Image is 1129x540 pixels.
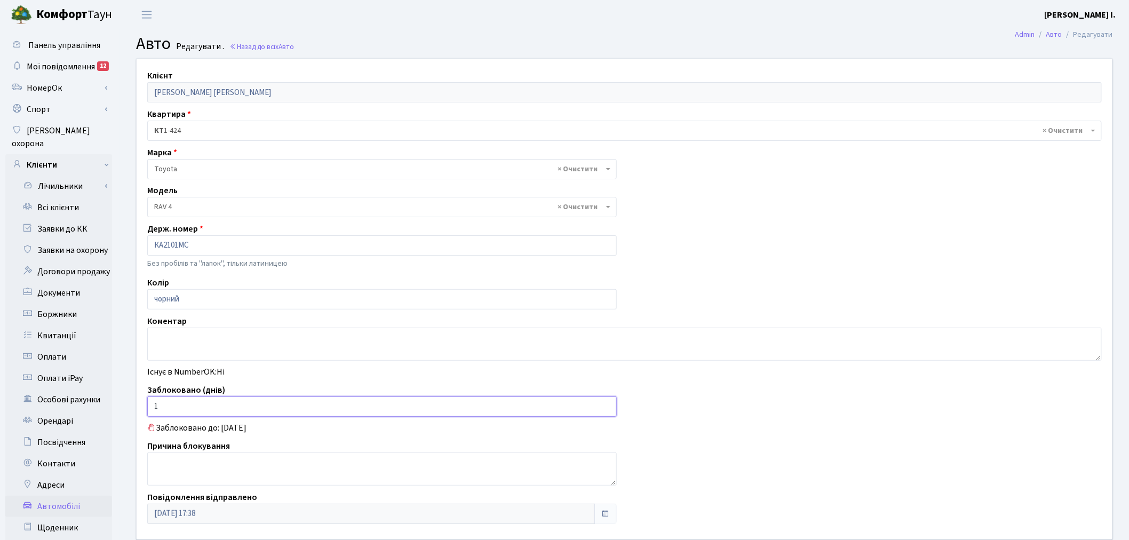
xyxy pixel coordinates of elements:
img: logo.png [11,4,32,26]
div: 12 [97,61,109,71]
label: Модель [147,184,178,197]
a: [PERSON_NAME] І. [1045,9,1116,21]
span: Видалити всі елементи [1043,125,1083,136]
label: Причина блокування [147,440,230,452]
a: Панель управління [5,35,112,56]
small: Редагувати . [174,42,224,52]
a: Оплати [5,346,112,368]
span: <b>КТ</b>&nbsp;&nbsp;&nbsp;&nbsp;1-424 [154,125,1088,136]
span: Видалити всі елементи [558,164,598,174]
a: Заявки на охорону [5,240,112,261]
label: Марка [147,146,177,159]
span: RAV 4 [147,197,617,217]
a: Заявки до КК [5,218,112,240]
nav: breadcrumb [999,23,1129,46]
a: Адреси [5,474,112,496]
a: Особові рахунки [5,389,112,410]
label: Держ. номер [147,223,203,235]
a: Оплати iPay [5,368,112,389]
b: КТ [154,125,164,136]
div: Існує в NumberOK: [139,366,1110,378]
span: <b>КТ</b>&nbsp;&nbsp;&nbsp;&nbsp;1-424 [147,121,1102,141]
a: Мої повідомлення12 [5,56,112,77]
span: Таун [36,6,112,24]
a: Боржники [5,304,112,325]
span: Авто [279,42,294,52]
a: Контакти [5,453,112,474]
a: Квитанції [5,325,112,346]
a: Клієнти [5,154,112,176]
a: Орендарі [5,410,112,432]
span: Авто [136,31,171,56]
label: Клієнт [147,69,173,82]
span: Toyota [154,164,603,174]
a: Спорт [5,99,112,120]
span: Видалити всі елементи [558,202,598,212]
label: Колір [147,276,169,289]
label: Заблоковано (днів) [147,384,225,396]
span: Ні [217,366,225,378]
a: Автомобілі [5,496,112,517]
span: Мої повідомлення [27,61,95,73]
span: RAV 4 [154,202,603,212]
a: Назад до всіхАвто [229,42,294,52]
span: Toyota [147,159,617,179]
a: НомерОк [5,77,112,99]
li: Редагувати [1062,29,1113,41]
a: [PERSON_NAME] охорона [5,120,112,154]
a: Всі клієнти [5,197,112,218]
label: Квартира [147,108,191,121]
a: Щоденник [5,517,112,538]
b: Комфорт [36,6,88,23]
label: Повідомлення відправлено [147,491,257,504]
a: Документи [5,282,112,304]
p: Без пробілів та "лапок", тільки латиницею [147,258,617,269]
a: Договори продажу [5,261,112,282]
label: Коментар [147,315,187,328]
button: Переключити навігацію [133,6,160,23]
a: Авто [1046,29,1062,40]
a: Admin [1015,29,1035,40]
a: Посвідчення [5,432,112,453]
div: Заблоковано до: [DATE] [139,422,1110,434]
span: Панель управління [28,39,100,51]
a: Лічильники [12,176,112,197]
